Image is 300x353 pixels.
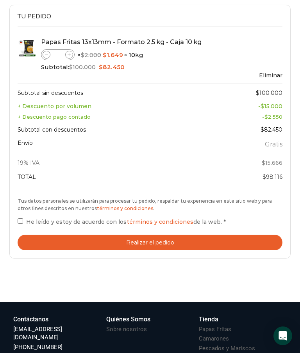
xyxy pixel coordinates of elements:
bdi: 2.550 [264,114,282,120]
th: Subtotal sin descuentos [18,84,229,101]
div: Subtotal: [41,63,282,71]
input: Product quantity [50,50,65,59]
div: Open Intercom Messenger [273,326,292,345]
th: Envío [18,137,229,155]
h3: [EMAIL_ADDRESS][DOMAIN_NAME] [13,325,98,342]
h3: Quiénes Somos [106,315,150,324]
td: - [229,101,282,112]
div: × × 10kg [41,49,282,60]
th: + Descuento pago contado [18,112,229,122]
span: $ [261,126,264,133]
span: $ [262,173,266,180]
a: Papas Fritas 13x13mm - Formato 2,5 kg - Caja 10 kg [41,38,202,46]
button: Realizar el pedido [18,235,282,251]
th: + Descuento por volumen [18,101,229,112]
bdi: 82.450 [261,126,282,133]
input: He leído y estoy de acuerdo con lostérminos y condicionesde la web. * [18,218,23,224]
span: $ [99,63,103,71]
th: 19% IVA [18,155,229,171]
a: Quiénes Somos [106,314,191,324]
span: He leído y estoy de acuerdo con los de la web. [26,218,222,225]
a: Camarones [199,333,229,343]
h3: [PHONE_NUMBER] [13,343,62,351]
span: $ [69,63,73,71]
abbr: requerido [223,218,226,225]
bdi: 100.000 [256,89,282,96]
a: [PHONE_NUMBER] [13,342,62,351]
a: Sobre nosotros [106,324,147,333]
a: Contáctanos [13,314,98,324]
a: términos y condiciones [127,218,193,225]
bdi: 100.000 [69,63,96,71]
span: Tu pedido [18,12,51,21]
bdi: 1.649 [103,51,123,59]
th: Subtotal con descuentos [18,122,229,137]
p: Tus datos personales se utilizarán para procesar tu pedido, respaldar tu experiencia en este siti... [18,197,282,212]
a: Tienda [199,314,284,324]
bdi: 2.000 [81,51,101,59]
span: 15.666 [262,159,282,166]
h3: Contáctanos [13,315,48,324]
h3: Sobre nosotros [106,325,147,333]
td: - [229,112,282,122]
span: $ [261,103,264,110]
bdi: 82.450 [99,63,125,71]
span: $ [264,114,268,120]
a: [EMAIL_ADDRESS][DOMAIN_NAME] [13,324,98,342]
a: Papas Fritas [199,324,231,333]
span: $ [262,159,265,166]
a: términos y condiciones [97,205,153,211]
h3: Tienda [199,315,218,324]
label: Gratis [265,139,282,150]
h3: Camarones [199,335,229,343]
span: $ [256,89,259,96]
span: $ [81,51,84,59]
bdi: 15.000 [261,103,282,110]
span: $ [103,51,107,59]
a: Eliminar [259,72,282,79]
bdi: 98.116 [262,173,282,180]
h3: Papas Fritas [199,325,231,333]
a: Pescados y Mariscos [199,343,255,353]
h3: Pescados y Mariscos [199,344,255,353]
th: Total [18,171,229,188]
